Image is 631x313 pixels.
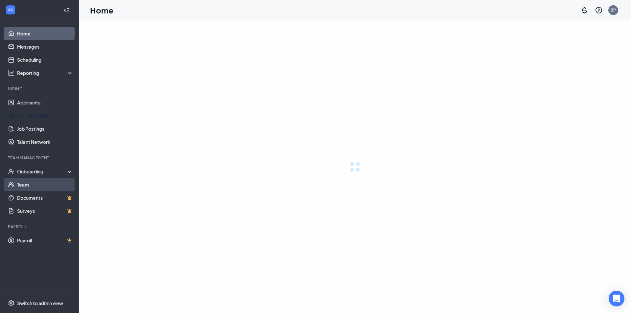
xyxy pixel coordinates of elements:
div: Reporting [17,70,74,76]
svg: Settings [8,300,14,306]
a: Team [17,178,73,191]
a: Applicants [17,96,73,109]
div: Payroll [8,224,72,230]
svg: Collapse [63,7,70,13]
div: Team Management [8,155,72,161]
a: Sourcing Tools [17,109,73,122]
a: Talent Network [17,135,73,148]
div: Hiring [8,86,72,92]
a: Home [17,27,73,40]
svg: UserCheck [8,168,14,175]
a: PayrollCrown [17,234,73,247]
a: Job Postings [17,122,73,135]
svg: QuestionInfo [595,6,603,14]
div: Onboarding [17,168,74,175]
h1: Home [90,5,113,16]
div: Switch to admin view [17,300,63,306]
a: DocumentsCrown [17,191,73,204]
div: ZP [611,7,616,13]
svg: Notifications [580,6,588,14]
a: SurveysCrown [17,204,73,217]
svg: WorkstreamLogo [7,7,14,13]
svg: Analysis [8,70,14,76]
div: Open Intercom Messenger [609,291,624,306]
a: Messages [17,40,73,53]
a: Scheduling [17,53,73,66]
